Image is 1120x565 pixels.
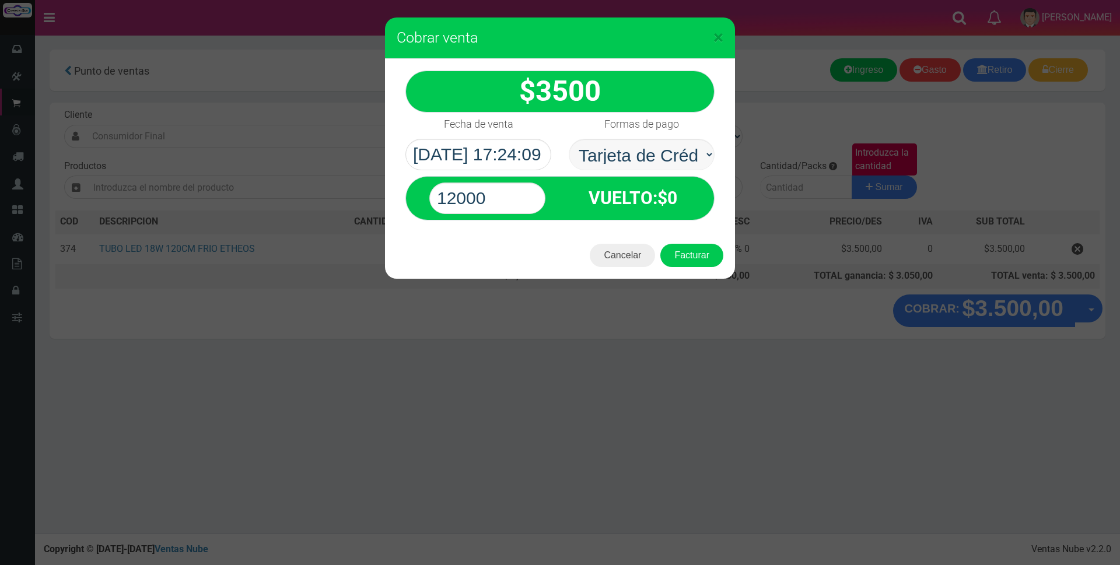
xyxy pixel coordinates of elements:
strong: $ [519,75,601,108]
input: Paga con [429,183,545,214]
h3: Cobrar venta [397,29,723,47]
button: Facturar [660,244,723,267]
h4: Formas de pago [604,118,679,130]
span: 3500 [535,75,601,108]
span: × [713,26,723,48]
strong: :$ [589,188,677,208]
h4: Fecha de venta [444,118,513,130]
span: VUELTO [589,188,653,208]
span: 0 [667,188,677,208]
button: Cancelar [590,244,655,267]
button: Close [713,28,723,47]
